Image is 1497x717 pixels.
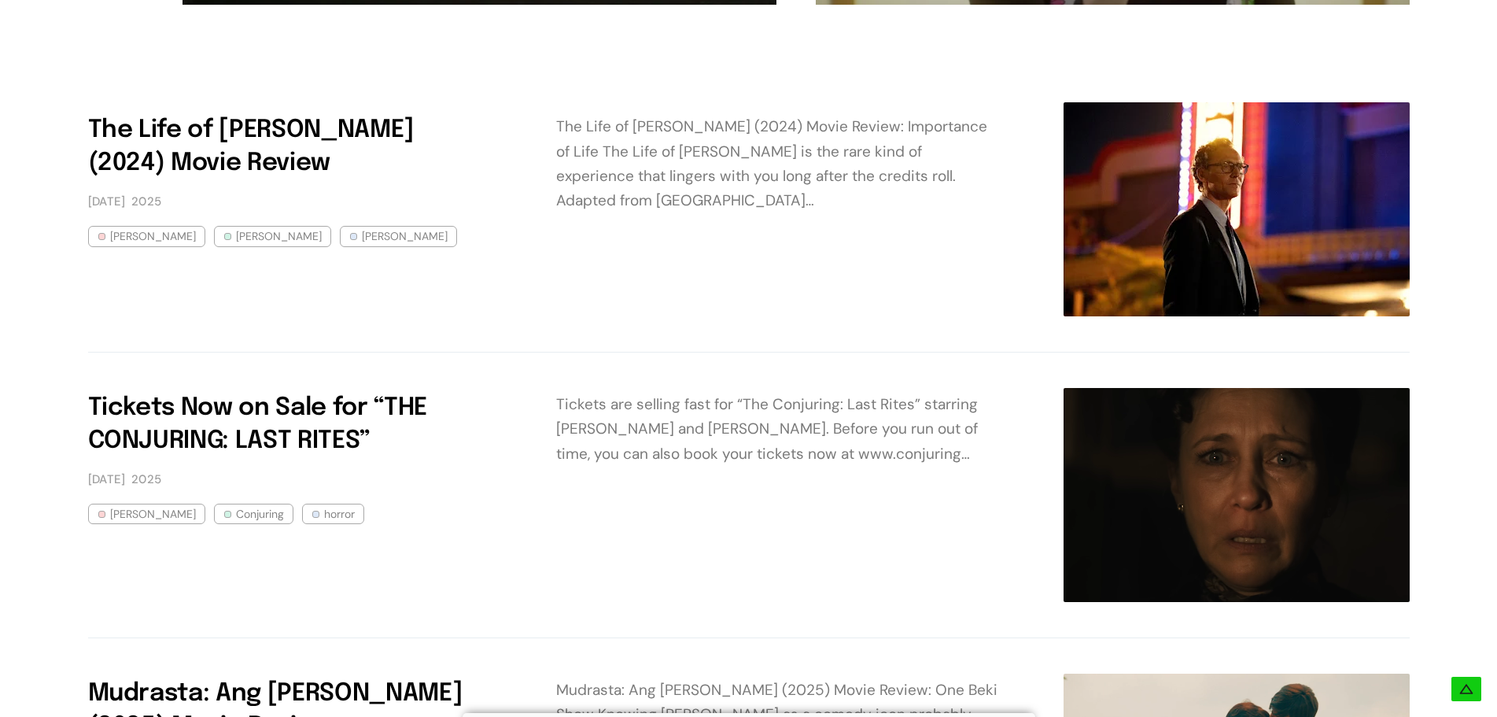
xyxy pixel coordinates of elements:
[88,473,162,486] time: 2025-08-25T22:54:00+08:00
[556,114,1001,213] div: The Life of [PERSON_NAME] (2024) Movie Review: Importance of Life The Life of [PERSON_NAME] is th...
[1064,102,1410,316] img: The Life of Chuck (2024) Movie Review
[556,392,1001,466] div: Tickets are selling fast for “The Conjuring: Last Rites” starring [PERSON_NAME] and [PERSON_NAME]...
[88,194,168,208] a: [DATE]2025
[88,472,168,486] a: [DATE]2025
[88,195,162,209] time: 2025-08-26T23:34:00+08:00
[214,504,293,524] a: Conjuring
[88,504,205,524] a: [PERSON_NAME]
[88,118,414,176] a: The Life of [PERSON_NAME] (2024) Movie Review
[88,226,205,246] a: [PERSON_NAME]
[214,226,331,246] a: [PERSON_NAME]
[88,396,427,453] a: Tickets Now on Sale for “THE CONJURING: LAST RITES”
[302,504,364,524] a: horror
[1064,388,1410,602] img: Tickets Now on Sale for “THE CONJURING: LAST RITES”
[340,226,457,246] a: [PERSON_NAME]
